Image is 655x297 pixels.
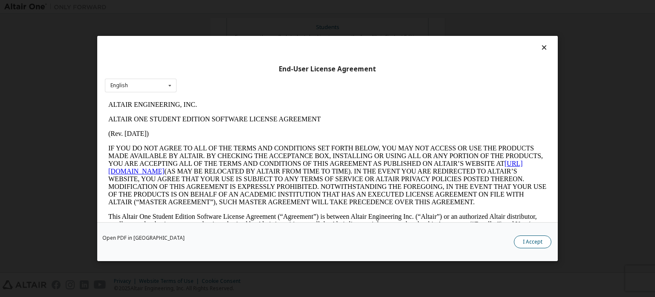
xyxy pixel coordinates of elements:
div: End-User License Agreement [105,65,550,74]
p: ALTAIR ENGINEERING, INC. [3,3,442,11]
p: This Altair One Student Edition Software License Agreement (“Agreement”) is between Altair Engine... [3,115,442,146]
div: English [110,83,128,88]
button: I Accept [514,235,551,248]
a: [URL][DOMAIN_NAME] [3,62,418,77]
p: IF YOU DO NOT AGREE TO ALL OF THE TERMS AND CONDITIONS SET FORTH BELOW, YOU MAY NOT ACCESS OR USE... [3,47,442,109]
p: (Rev. [DATE]) [3,32,442,40]
a: Open PDF in [GEOGRAPHIC_DATA] [102,235,185,241]
p: ALTAIR ONE STUDENT EDITION SOFTWARE LICENSE AGREEMENT [3,18,442,26]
